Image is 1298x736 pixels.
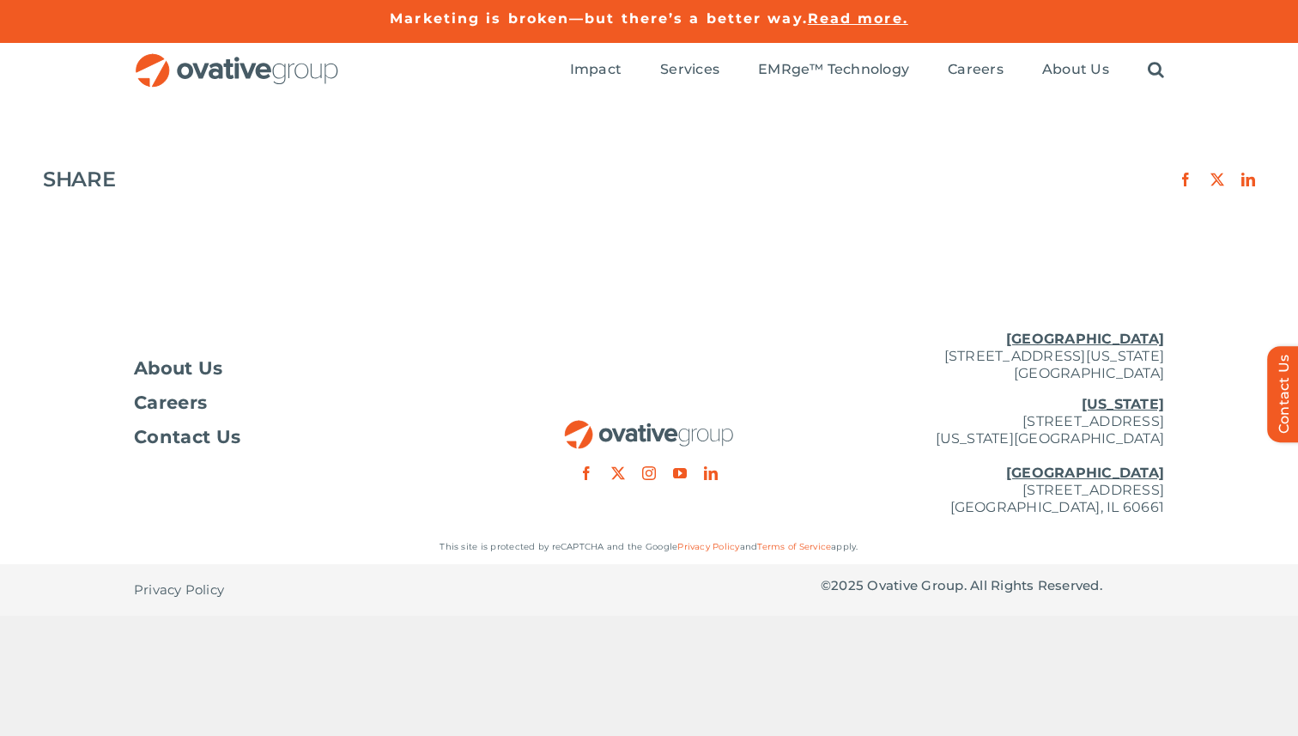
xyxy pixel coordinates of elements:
a: Contact Us [134,429,477,446]
u: [GEOGRAPHIC_DATA] [1006,465,1164,481]
a: About Us [1042,61,1109,80]
u: [GEOGRAPHIC_DATA] [1006,331,1164,347]
span: EMRge™ Technology [758,61,909,78]
u: [US_STATE] [1082,396,1164,412]
a: Facebook [1179,173,1192,186]
a: facebook [579,466,593,480]
span: Impact [570,61,622,78]
p: [STREET_ADDRESS][US_STATE] [GEOGRAPHIC_DATA] [821,331,1164,382]
span: About Us [1042,61,1109,78]
a: X [1210,173,1224,186]
a: Careers [948,61,1004,80]
p: This site is protected by reCAPTCHA and the Google and apply. [134,538,1164,556]
nav: Footer Menu [134,360,477,446]
a: Services [660,61,719,80]
span: Privacy Policy [134,581,224,599]
span: 2025 [831,577,864,593]
h4: SHARE [43,167,115,192]
nav: Footer - Privacy Policy [134,564,477,616]
a: youtube [673,466,687,480]
nav: Menu [570,43,1164,98]
p: [STREET_ADDRESS] [US_STATE][GEOGRAPHIC_DATA] [STREET_ADDRESS] [GEOGRAPHIC_DATA], IL 60661 [821,396,1164,516]
span: Contact Us [134,429,240,446]
a: OG_Full_horizontal_RGB [563,418,735,435]
a: LinkedIn [1241,173,1255,186]
a: instagram [642,466,656,480]
a: Careers [134,394,477,411]
span: Services [660,61,719,78]
a: OG_Full_horizontal_RGB [134,52,340,68]
a: Search [1148,61,1164,80]
a: twitter [611,466,625,480]
a: Impact [570,61,622,80]
a: Privacy Policy [677,541,739,552]
a: Terms of Service [757,541,831,552]
span: About Us [134,360,223,377]
a: Marketing is broken—but there’s a better way. [390,10,808,27]
a: About Us [134,360,477,377]
span: Careers [948,61,1004,78]
span: Careers [134,394,207,411]
a: EMRge™ Technology [758,61,909,80]
a: Privacy Policy [134,564,224,616]
a: linkedin [704,466,718,480]
a: Read more. [808,10,908,27]
p: © Ovative Group. All Rights Reserved. [821,577,1164,594]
